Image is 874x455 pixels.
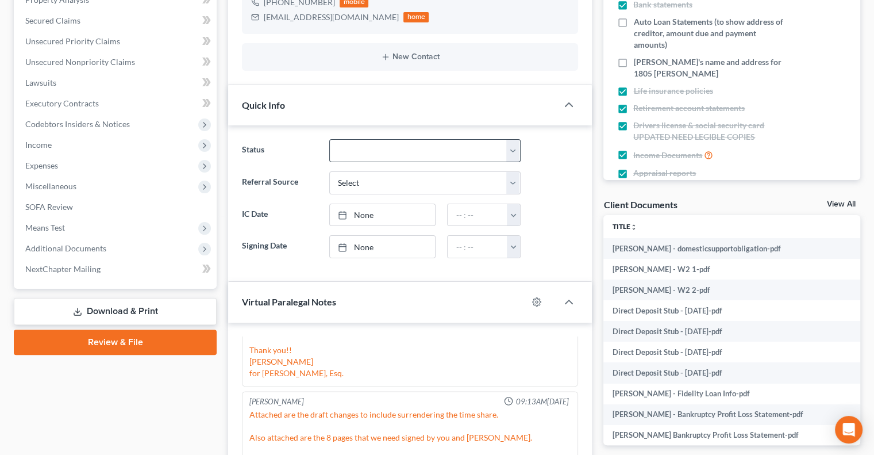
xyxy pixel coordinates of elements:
[515,396,568,407] span: 09:13AM[DATE]
[242,296,336,307] span: Virtual Paralegal Notes
[25,181,76,191] span: Miscellaneous
[16,52,217,72] a: Unsecured Nonpriority Claims
[236,139,323,162] label: Status
[633,150,702,161] span: Income Documents
[25,98,99,108] span: Executory Contracts
[25,264,101,274] span: NextChapter Mailing
[25,160,58,170] span: Expenses
[633,167,696,179] span: Appraisal reports
[330,236,436,258] a: None
[25,243,106,253] span: Additional Documents
[264,12,399,23] div: [EMAIL_ADDRESS][DOMAIN_NAME]
[16,197,217,217] a: SOFA Review
[25,140,52,150] span: Income
[25,78,56,87] span: Lawsuits
[25,36,120,46] span: Unsecured Priority Claims
[25,16,80,25] span: Secured Claims
[633,120,786,143] span: Drivers license & social security card UPDATED NEED LEGIBLE COPIES
[14,298,217,325] a: Download & Print
[25,223,65,232] span: Means Test
[242,100,285,110] span: Quick Info
[25,119,130,129] span: Codebtors Insiders & Notices
[16,259,217,280] a: NextChapter Mailing
[236,204,323,227] label: IC Date
[14,330,217,355] a: Review & File
[16,72,217,93] a: Lawsuits
[630,224,637,231] i: unfold_more
[633,85,713,97] span: Life insurance policies
[835,416,863,443] div: Open Intercom Messenger
[633,102,745,114] span: Retirement account statements
[448,204,507,226] input: -- : --
[827,200,856,208] a: View All
[603,198,677,211] div: Client Documents
[236,235,323,258] label: Signing Date
[633,16,786,51] span: Auto Loan Statements (to show address of creditor, amount due and payment amounts)
[16,93,217,114] a: Executory Contracts
[249,396,304,407] div: [PERSON_NAME]
[633,56,786,79] span: [PERSON_NAME]'s name and address for 1805 [PERSON_NAME]
[25,57,135,67] span: Unsecured Nonpriority Claims
[236,171,323,194] label: Referral Source
[330,204,436,226] a: None
[448,236,507,258] input: -- : --
[16,31,217,52] a: Unsecured Priority Claims
[25,202,73,212] span: SOFA Review
[16,10,217,31] a: Secured Claims
[251,52,569,62] button: New Contact
[613,222,637,231] a: Titleunfold_more
[403,12,429,22] div: home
